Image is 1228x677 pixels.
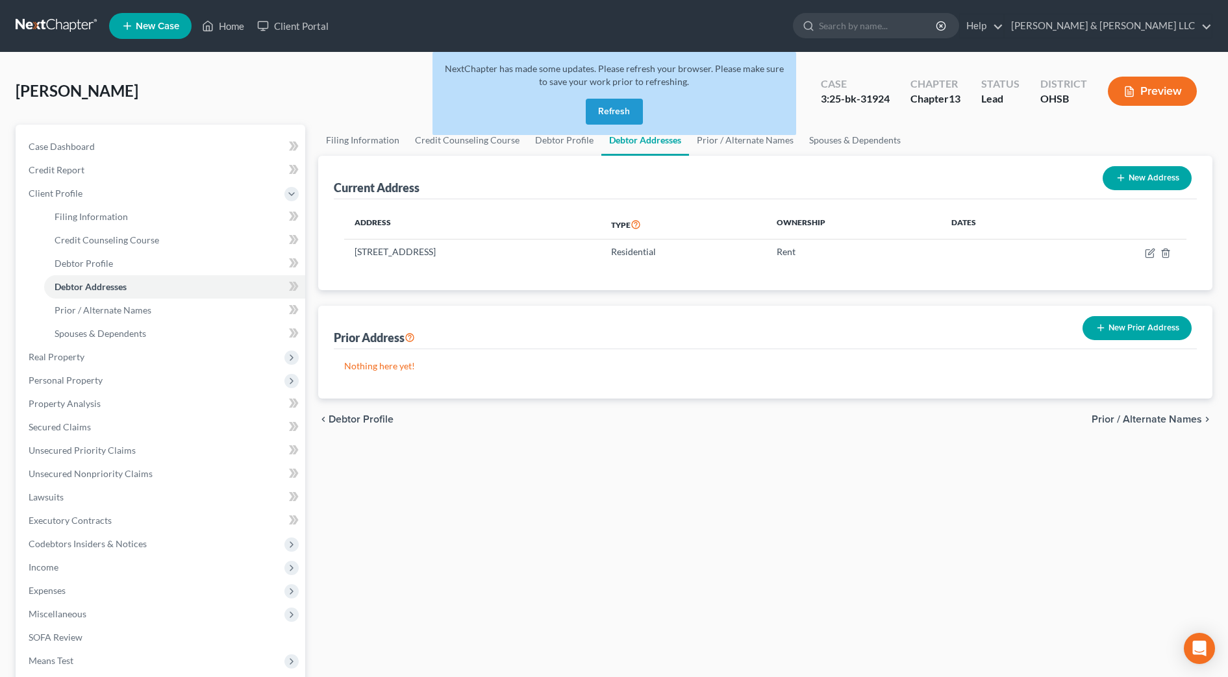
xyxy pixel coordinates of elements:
a: Filing Information [318,125,407,156]
span: Prior / Alternate Names [1092,414,1202,425]
a: Spouses & Dependents [801,125,908,156]
span: Debtor Addresses [55,281,127,292]
span: Debtor Profile [329,414,394,425]
a: Filing Information [44,205,305,228]
a: Help [960,14,1003,38]
a: Credit Report [18,158,305,182]
span: Prior / Alternate Names [55,304,151,315]
span: Codebtors Insiders & Notices [29,538,147,549]
p: Nothing here yet! [344,360,1186,373]
span: SOFA Review [29,632,82,643]
th: Dates [941,210,1055,240]
span: Income [29,561,58,572]
a: Lawsuits [18,486,305,509]
button: Refresh [586,99,643,125]
span: New Case [136,21,179,31]
span: 13 [949,92,960,105]
a: [PERSON_NAME] & [PERSON_NAME] LLC [1005,14,1212,38]
span: Real Property [29,351,84,362]
i: chevron_right [1202,414,1212,425]
a: Debtor Addresses [44,275,305,299]
a: Debtor Profile [44,252,305,275]
i: chevron_left [318,414,329,425]
span: NextChapter has made some updates. Please refresh your browser. Please make sure to save your wor... [445,63,784,87]
button: chevron_left Debtor Profile [318,414,394,425]
span: Executory Contracts [29,515,112,526]
td: Rent [766,240,942,264]
div: Chapter [910,77,960,92]
a: Property Analysis [18,392,305,415]
a: Unsecured Priority Claims [18,439,305,462]
button: New Address [1103,166,1192,190]
div: Chapter [910,92,960,106]
span: Case Dashboard [29,141,95,152]
span: Expenses [29,585,66,596]
span: Means Test [29,655,73,666]
span: Property Analysis [29,398,101,409]
span: Credit Counseling Course [55,234,159,245]
a: Credit Counseling Course [407,125,527,156]
a: Home [195,14,251,38]
span: [PERSON_NAME] [16,81,138,100]
span: Unsecured Priority Claims [29,445,136,456]
th: Ownership [766,210,942,240]
th: Address [344,210,601,240]
button: Preview [1108,77,1197,106]
a: Spouses & Dependents [44,322,305,345]
span: Client Profile [29,188,82,199]
span: Miscellaneous [29,608,86,619]
div: District [1040,77,1087,92]
button: New Prior Address [1083,316,1192,340]
div: OHSB [1040,92,1087,106]
div: Status [981,77,1020,92]
input: Search by name... [819,14,938,38]
a: Unsecured Nonpriority Claims [18,462,305,486]
a: Prior / Alternate Names [44,299,305,322]
td: Residential [601,240,766,264]
div: Case [821,77,890,92]
div: Current Address [334,180,420,195]
div: Prior Address [334,330,415,345]
span: Credit Report [29,164,84,175]
a: Executory Contracts [18,509,305,532]
div: 3:25-bk-31924 [821,92,890,106]
a: Credit Counseling Course [44,228,305,252]
span: Secured Claims [29,421,91,432]
a: Client Portal [251,14,335,38]
a: Secured Claims [18,415,305,439]
td: [STREET_ADDRESS] [344,240,601,264]
span: Lawsuits [29,491,64,502]
a: SOFA Review [18,626,305,649]
span: Debtor Profile [55,258,113,269]
div: Lead [981,92,1020,106]
a: Case Dashboard [18,135,305,158]
span: Filing Information [55,211,128,222]
span: Personal Property [29,375,103,386]
span: Unsecured Nonpriority Claims [29,468,153,479]
span: Spouses & Dependents [55,328,146,339]
div: Open Intercom Messenger [1184,633,1215,664]
button: Prior / Alternate Names chevron_right [1092,414,1212,425]
th: Type [601,210,766,240]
